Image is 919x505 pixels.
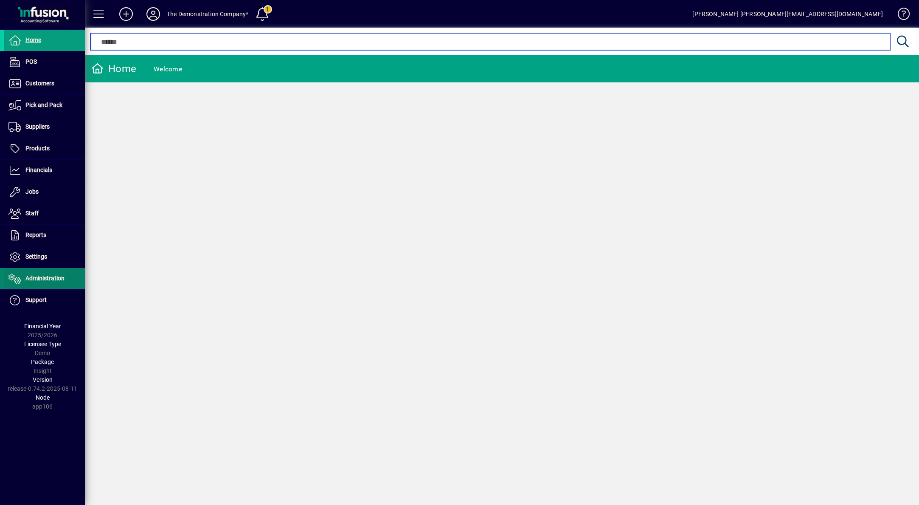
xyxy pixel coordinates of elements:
a: Pick and Pack [4,95,85,116]
span: Financial Year [24,323,61,330]
a: Reports [4,225,85,246]
a: Suppliers [4,116,85,138]
button: Profile [140,6,167,22]
span: Customers [25,80,54,87]
button: Add [112,6,140,22]
a: Staff [4,203,85,224]
a: Products [4,138,85,159]
span: Node [36,394,50,401]
span: Home [25,37,41,43]
span: Version [33,376,53,383]
a: Support [4,290,85,311]
span: Suppliers [25,123,50,130]
div: Home [91,62,136,76]
a: Administration [4,268,85,289]
a: Settings [4,246,85,268]
span: Products [25,145,50,152]
div: Welcome [154,62,182,76]
span: Financials [25,166,52,173]
div: The Demonstration Company* [167,7,249,21]
a: Financials [4,160,85,181]
a: POS [4,51,85,73]
a: Customers [4,73,85,94]
span: POS [25,58,37,65]
a: Knowledge Base [891,2,908,29]
span: Licensee Type [24,341,61,347]
span: Pick and Pack [25,102,62,108]
span: Support [25,296,47,303]
span: Reports [25,231,46,238]
span: Staff [25,210,39,217]
span: Package [31,358,54,365]
a: Jobs [4,181,85,203]
span: Jobs [25,188,39,195]
span: Settings [25,253,47,260]
div: [PERSON_NAME] [PERSON_NAME][EMAIL_ADDRESS][DOMAIN_NAME] [692,7,883,21]
span: Administration [25,275,65,282]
